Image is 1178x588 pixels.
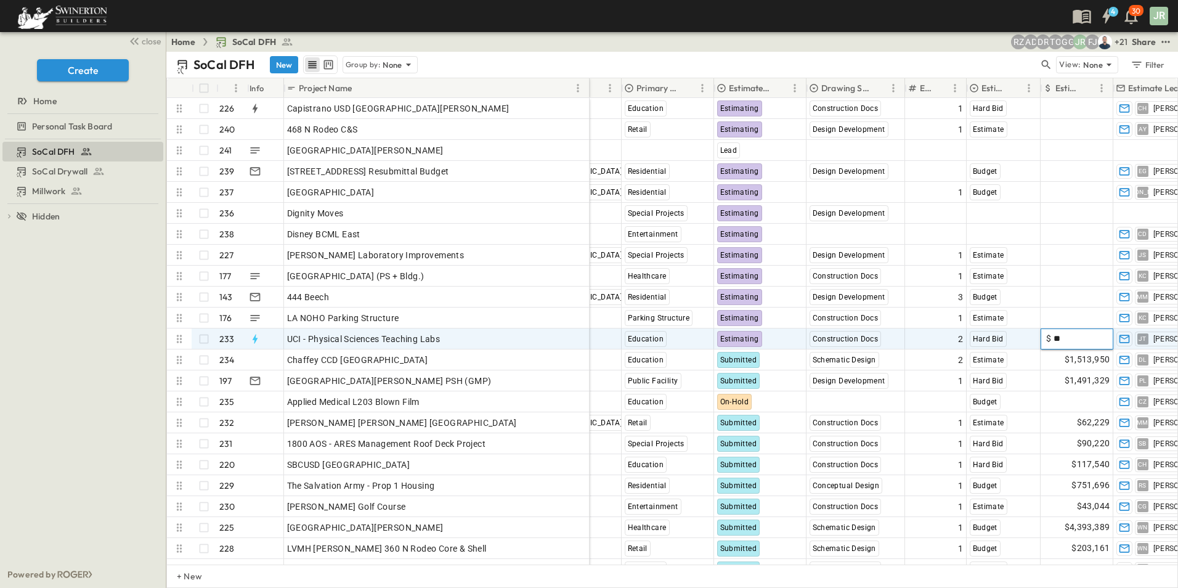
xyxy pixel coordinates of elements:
[920,82,932,94] p: Estimate Round
[1111,7,1115,17] h6: 4
[628,293,667,301] span: Residential
[287,417,517,429] span: [PERSON_NAME] [PERSON_NAME] [GEOGRAPHIC_DATA]
[2,118,161,135] a: Personal Task Board
[821,82,870,94] p: Drawing Status
[720,356,757,364] span: Submitted
[32,120,112,133] span: Personal Task Board
[219,542,235,555] p: 228
[973,544,997,553] span: Budget
[813,377,885,385] span: Design Development
[628,209,684,218] span: Special Projects
[628,188,667,197] span: Residential
[628,167,667,176] span: Residential
[1132,6,1140,16] p: 30
[973,125,1004,134] span: Estimate
[287,459,410,471] span: SBCUSD [GEOGRAPHIC_DATA]
[886,81,901,96] button: Menu
[221,81,235,95] button: Sort
[287,270,424,282] span: [GEOGRAPHIC_DATA] (PS + Bldg.)
[813,251,885,259] span: Design Development
[2,161,163,181] div: SoCal Drywalltest
[973,377,1004,385] span: Hard Bid
[1008,81,1022,95] button: Sort
[1130,58,1165,71] div: Filter
[216,78,247,98] div: #
[571,81,585,96] button: Menu
[1048,35,1063,49] div: Travis Osterloh (travis.osterloh@swinerton.com)
[1139,380,1147,381] span: PL
[219,144,232,157] p: 241
[177,570,184,582] p: + New
[303,55,338,74] div: table view
[1023,35,1038,49] div: Alyssa De Robertis (aderoberti@swinerton.com)
[720,104,759,113] span: Estimating
[813,293,885,301] span: Design Development
[1158,35,1173,49] button: test
[586,81,599,95] button: Sort
[813,356,876,364] span: Schematic Design
[270,56,298,73] button: New
[720,335,759,343] span: Estimating
[695,81,710,96] button: Menu
[720,377,757,385] span: Submitted
[628,356,664,364] span: Education
[1137,296,1148,297] span: MM
[1138,234,1147,234] span: CD
[32,165,87,178] span: SoCal Drywall
[973,167,997,176] span: Budget
[628,523,667,532] span: Healthcare
[250,71,264,105] div: Info
[973,481,997,490] span: Budget
[1022,81,1036,96] button: Menu
[958,563,963,576] span: 1
[2,92,161,110] a: Home
[720,167,759,176] span: Estimating
[720,293,759,301] span: Estimating
[1077,562,1110,576] span: $11,389
[287,333,441,345] span: UCI - Physical Sciences Teaching Labs
[628,125,648,134] span: Retail
[958,249,963,261] span: 1
[219,123,235,136] p: 240
[973,523,997,532] span: Budget
[628,314,690,322] span: Parking Structure
[1071,541,1110,555] span: $203,161
[1077,436,1110,451] span: $90,220
[813,460,879,469] span: Construction Docs
[958,186,963,198] span: 1
[219,291,233,303] p: 143
[1097,35,1112,49] img: Brandon Norcutt (brandon.norcutt@swinerton.com)
[813,167,885,176] span: Design Development
[720,314,759,322] span: Estimating
[681,81,695,95] button: Sort
[1139,359,1147,360] span: DL
[973,356,1004,364] span: Estimate
[1073,35,1087,49] div: Joshua Russell (joshua.russell@swinerton.com)
[287,375,492,387] span: [GEOGRAPHIC_DATA][PERSON_NAME] PSH (GMP)
[219,165,235,178] p: 239
[287,207,344,219] span: Dignity Moves
[171,36,195,48] a: Home
[1081,81,1094,95] button: Sort
[219,270,232,282] p: 177
[383,59,402,71] p: None
[1139,401,1147,402] span: CZ
[32,185,65,197] span: Millwork
[628,398,664,406] span: Education
[720,460,757,469] span: Submitted
[774,81,787,95] button: Sort
[813,544,876,553] span: Schematic Design
[219,417,235,429] p: 232
[287,438,486,450] span: 1800 AOS - ARES Management Roof Deck Project
[720,523,757,532] span: Submitted
[15,3,110,29] img: 6c363589ada0b36f064d841b69d3a419a338230e66bb0a533688fa5cc3e9e735.png
[813,125,885,134] span: Design Development
[958,123,963,136] span: 1
[958,459,963,471] span: 1
[219,186,234,198] p: 237
[171,36,301,48] nav: breadcrumbs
